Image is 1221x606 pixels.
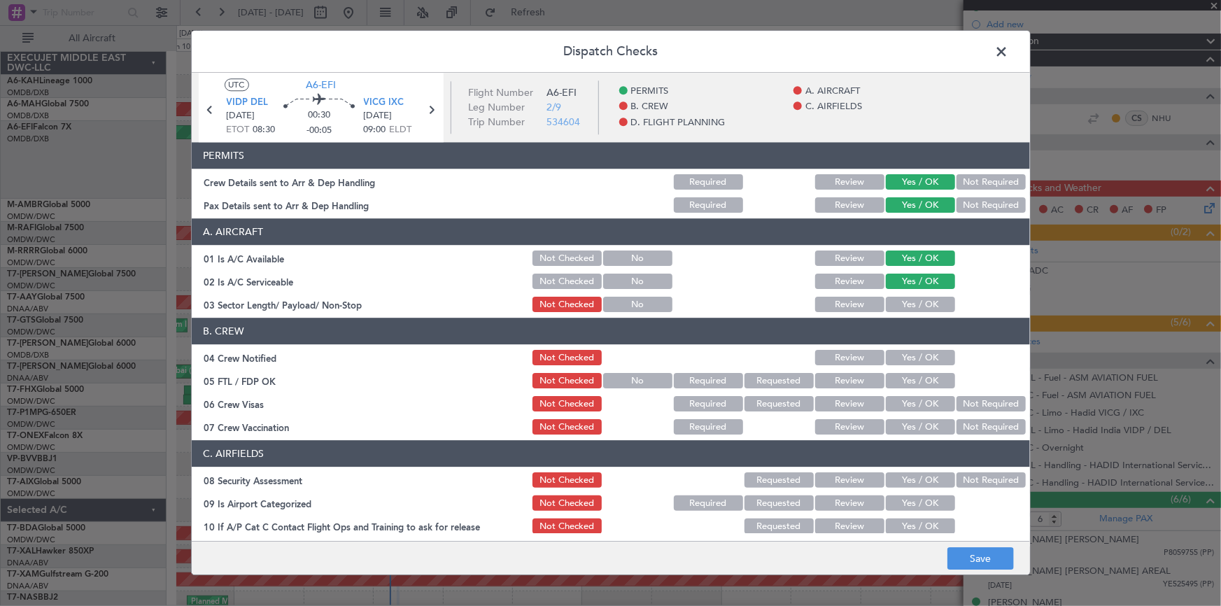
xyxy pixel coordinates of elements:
[957,397,1026,412] button: Not Required
[192,31,1030,73] header: Dispatch Checks
[957,473,1026,488] button: Not Required
[957,198,1026,213] button: Not Required
[957,420,1026,435] button: Not Required
[957,175,1026,190] button: Not Required
[947,548,1014,570] button: Save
